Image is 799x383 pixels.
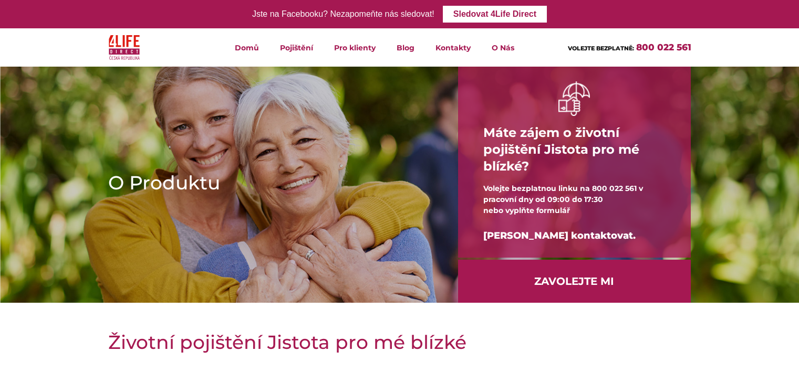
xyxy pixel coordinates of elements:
[252,7,434,22] div: Jste na Facebooku? Nezapomeňte nás sledovat!
[109,33,140,62] img: 4Life Direct Česká republika logo
[108,169,424,196] h1: O Produktu
[108,329,691,355] h1: Životní pojištění Jistota pro mé blízké
[568,45,634,52] span: VOLEJTE BEZPLATNĚ:
[458,260,691,303] a: ZAVOLEJTE MI
[386,28,425,67] a: Blog
[483,184,643,215] span: Volejte bezplatnou linku na 800 022 561 v pracovní dny od 09:00 do 17:30 nebo vyplňte formulář
[443,6,547,23] a: Sledovat 4Life Direct
[558,81,590,115] img: ruka držící deštník bilá ikona
[483,216,666,256] div: [PERSON_NAME] kontaktovat.
[224,28,269,67] a: Domů
[483,116,666,183] h4: Máte zájem o životní pojištění Jistota pro mé blízké?
[636,42,691,52] a: 800 022 561
[425,28,481,67] a: Kontakty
